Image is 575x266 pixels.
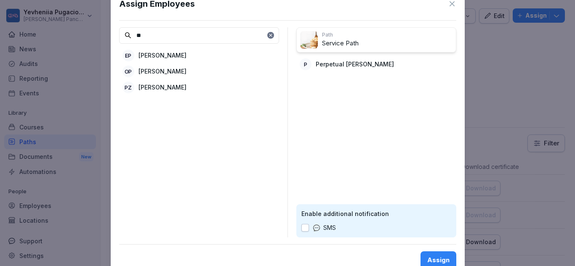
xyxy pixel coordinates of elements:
[301,209,451,218] p: Enable additional notification
[138,83,186,92] p: [PERSON_NAME]
[316,60,394,68] p: Perpetual [PERSON_NAME]
[322,31,453,39] p: Path
[300,58,311,70] div: P
[323,223,336,232] p: SMS
[322,39,453,48] p: Service Path
[122,82,134,93] div: PZ
[122,50,134,61] div: EP
[138,51,186,60] p: [PERSON_NAME]
[427,255,450,265] div: Assign
[138,67,186,76] p: [PERSON_NAME]
[122,66,134,77] div: OP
